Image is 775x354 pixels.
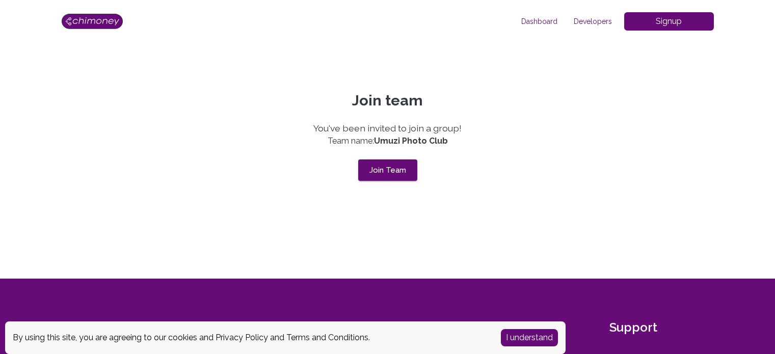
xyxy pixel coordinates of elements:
[609,319,714,336] a: Support
[198,319,303,336] a: Product
[286,333,368,342] a: Terms and Conditions
[62,14,123,29] img: Logo
[94,135,681,147] p: Team name:
[472,319,577,336] a: FAQs
[62,319,146,349] img: chimoney logo
[374,136,448,146] strong: Umuzi Photo Club
[624,12,714,31] button: Signup
[313,122,462,135] p: You've been invited to join a group!
[13,332,486,344] div: By using this site, you are agreeing to our cookies and and .
[513,16,566,26] span: Dashboard
[358,159,417,181] button: Join Team
[216,333,268,342] a: Privacy Policy
[94,92,681,110] p: Join team
[335,319,440,336] a: Company
[566,16,620,26] span: Developers
[501,329,558,346] button: Accept cookies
